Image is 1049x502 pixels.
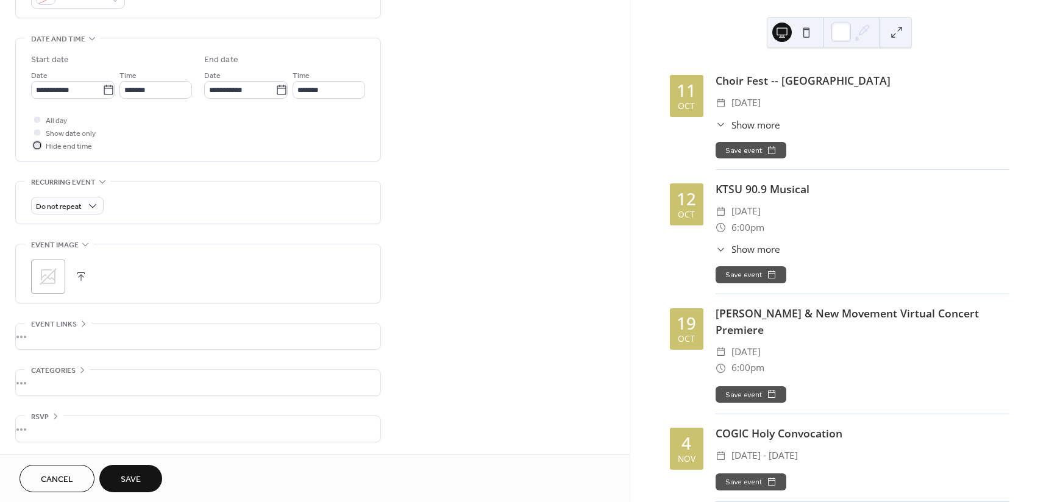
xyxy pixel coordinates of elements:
div: Oct [678,334,695,343]
div: Oct [678,102,695,110]
div: ​ [716,220,727,236]
button: Save event [716,386,786,403]
span: [DATE] [731,203,761,219]
span: Hide end time [46,140,92,153]
span: Event image [31,239,79,252]
span: Show more [731,118,780,132]
span: Date [204,69,221,82]
span: Recurring event [31,176,96,189]
div: 4 [681,435,691,452]
div: 12 [677,191,696,208]
span: Categories [31,364,76,377]
div: Choir Fest -- [GEOGRAPHIC_DATA] [716,72,1009,88]
span: RSVP [31,411,49,423]
span: Event links [31,318,77,331]
div: ​ [716,242,727,256]
div: ; [31,260,65,294]
div: End date [204,54,238,66]
button: Save event [716,266,786,283]
div: Oct [678,210,695,219]
span: Date [31,69,48,82]
span: Show date only [46,127,96,140]
span: [DATE] [731,95,761,111]
div: ••• [16,323,380,349]
div: ​ [716,95,727,111]
div: ​ [716,203,727,219]
div: Start date [31,54,69,66]
span: Time [119,69,137,82]
div: ••• [16,416,380,442]
button: Cancel [20,465,94,492]
div: 11 [677,82,696,99]
button: Save event [716,142,786,159]
span: 6:00pm [731,360,764,376]
span: [DATE] - [DATE] [731,448,798,464]
span: Date and time [31,33,85,46]
div: 19 [677,315,696,332]
div: [PERSON_NAME] & New Movement Virtual Concert Premiere [716,305,1009,338]
span: All day [46,115,67,127]
div: ••• [16,370,380,395]
span: Do not repeat [36,200,82,214]
div: ​ [716,360,727,376]
div: ​ [716,448,727,464]
button: Save [99,465,162,492]
span: 6:00pm [731,220,764,236]
div: ​ [716,344,727,360]
div: KTSU 90.9 Musical [716,181,1009,197]
button: Save event [716,473,786,490]
span: Time [293,69,310,82]
span: [DATE] [731,344,761,360]
div: ​ [716,118,727,132]
span: Cancel [41,473,73,486]
button: ​Show more [716,242,780,256]
span: Show more [731,242,780,256]
div: COGIC Holy Convocation [716,425,1009,441]
button: ​Show more [716,118,780,132]
span: Save [121,473,141,486]
div: Nov [678,454,695,463]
